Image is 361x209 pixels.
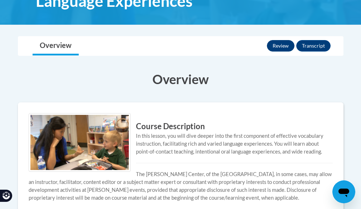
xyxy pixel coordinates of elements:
button: Review [267,40,294,52]
iframe: Button to launch messaging window, conversation in progress [332,180,355,203]
button: Transcript [296,40,331,52]
h3: Course Description [29,121,333,132]
p: The [PERSON_NAME] Center, of the [GEOGRAPHIC_DATA], in some cases, may allow an instructor, facil... [29,170,333,202]
img: Course logo image [29,113,131,172]
div: In this lesson, you will dive deeper into the first component of effective vocabulary instruction... [29,132,333,156]
h3: Overview [18,70,343,88]
a: Overview [33,37,79,55]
